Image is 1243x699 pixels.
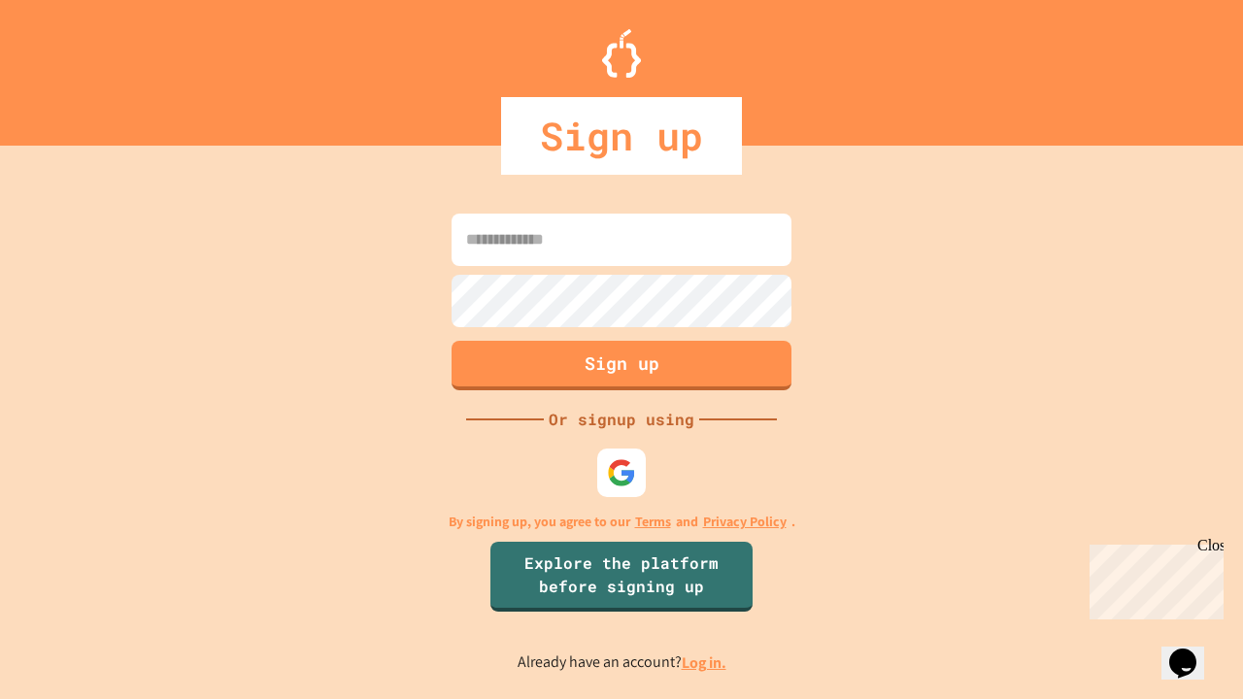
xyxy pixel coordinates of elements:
[1082,537,1224,619] iframe: chat widget
[449,512,795,532] p: By signing up, you agree to our and .
[501,97,742,175] div: Sign up
[452,341,791,390] button: Sign up
[607,458,636,487] img: google-icon.svg
[682,652,726,673] a: Log in.
[635,512,671,532] a: Terms
[490,542,753,612] a: Explore the platform before signing up
[544,408,699,431] div: Or signup using
[1161,621,1224,680] iframe: chat widget
[518,650,726,675] p: Already have an account?
[602,29,641,78] img: Logo.svg
[8,8,134,123] div: Chat with us now!Close
[703,512,787,532] a: Privacy Policy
